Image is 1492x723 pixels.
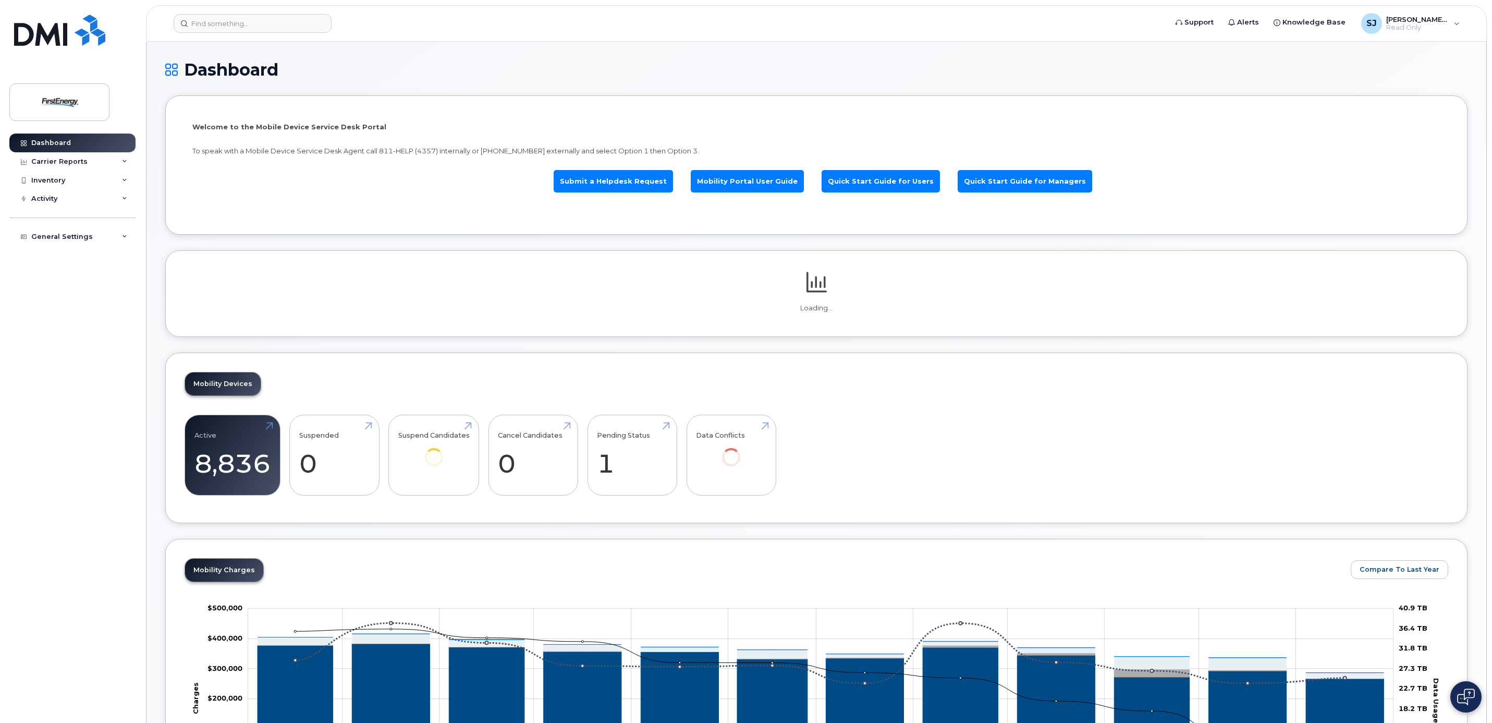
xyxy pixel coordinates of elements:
[398,421,470,481] a: Suspend Candidates
[258,634,1384,673] g: Features
[185,559,263,582] a: Mobility Charges
[1399,684,1427,692] tspan: 22.7 TB
[1399,624,1427,632] tspan: 36.4 TB
[498,421,568,490] a: Cancel Candidates 0
[207,694,242,702] g: $0
[1399,644,1427,652] tspan: 31.8 TB
[696,421,766,481] a: Data Conflicts
[191,682,200,714] tspan: Charges
[192,146,1440,156] p: To speak with a Mobile Device Service Desk Agent call 811-HELP (4357) internally or [PHONE_NUMBER...
[207,694,242,702] tspan: $200,000
[958,170,1092,192] a: Quick Start Guide for Managers
[1457,689,1475,705] img: Open chat
[192,122,1440,132] p: Welcome to the Mobile Device Service Desk Portal
[299,421,370,490] a: Suspended 0
[822,170,940,192] a: Quick Start Guide for Users
[597,421,667,490] a: Pending Status 1
[1351,560,1448,579] button: Compare To Last Year
[258,634,1384,678] g: Hardware
[258,643,1384,679] g: Cancellation
[207,664,242,672] tspan: $300,000
[691,170,804,192] a: Mobility Portal User Guide
[185,372,261,395] a: Mobility Devices
[207,634,242,642] tspan: $400,000
[207,604,242,612] g: $0
[554,170,673,192] a: Submit a Helpdesk Request
[1399,604,1427,612] tspan: 40.9 TB
[207,634,242,642] g: $0
[194,421,271,490] a: Active 8,836
[185,304,1448,313] p: Loading...
[207,604,242,612] tspan: $500,000
[165,61,1467,79] h1: Dashboard
[1399,664,1427,672] tspan: 27.3 TB
[1360,564,1439,574] span: Compare To Last Year
[1432,678,1440,723] tspan: Data Usage
[1399,704,1427,712] tspan: 18.2 TB
[207,664,242,672] g: $0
